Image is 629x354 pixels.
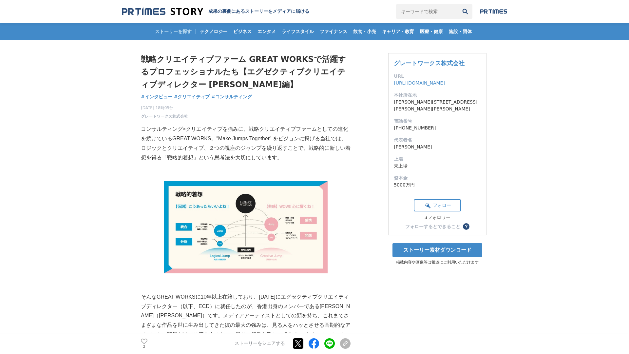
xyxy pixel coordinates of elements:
span: 医療・健康 [417,29,446,34]
span: キャリア・教育 [379,29,417,34]
p: そんなGREAT WORKSに10年以上在籍しており、[DATE]にエグゼクティブクリエイティブディレクター（以下、ECD）に就任したのが、香港出身のメンバーである[PERSON_NAME]（[... [141,292,351,349]
span: ライフスタイル [279,29,316,34]
p: ストーリーをシェアする [235,341,285,347]
dt: URL [394,73,481,80]
dd: [PHONE_NUMBER] [394,125,481,131]
a: #コンサルティング [211,93,252,100]
dt: 本社所在地 [394,92,481,99]
span: #コンサルティング [211,94,252,100]
div: 3フォロワー [414,215,461,221]
span: ファイナンス [317,29,350,34]
img: prtimes [480,9,507,14]
a: ライフスタイル [279,23,316,40]
a: 飲食・小売 [351,23,379,40]
a: 医療・健康 [417,23,446,40]
div: フォローするとできること [405,224,460,229]
a: グレートワークス株式会社 [394,60,465,67]
h2: 成果の裏側にあるストーリーをメディアに届ける [208,9,309,14]
dt: 資本金 [394,175,481,182]
span: エンタメ [255,29,278,34]
span: テクノロジー [197,29,230,34]
img: 成果の裏側にあるストーリーをメディアに届ける [122,7,203,16]
span: [DATE] 18時05分 [141,105,188,111]
p: 掲載内容や画像等は報道にご利用いただけます [388,260,486,265]
p: コンサルティング×クリエイティブを強みに、戦略クリエイティブファームとしての進化を続けているGREAT WORKS。“Make Jumps Together” をビジョンに掲げる当社では、ロジッ... [141,125,351,162]
a: 施設・団体 [446,23,474,40]
button: ？ [463,223,469,230]
span: #インタビュー [141,94,172,100]
a: 成果の裏側にあるストーリーをメディアに届ける 成果の裏側にあるストーリーをメディアに届ける [122,7,309,16]
a: ファイナンス [317,23,350,40]
dt: 電話番号 [394,118,481,125]
a: #クリエイティブ [174,93,210,100]
dt: 代表者名 [394,137,481,144]
a: テクノロジー [197,23,230,40]
a: エンタメ [255,23,278,40]
a: キャリア・教育 [379,23,417,40]
p: 2 [141,345,147,348]
button: フォロー [414,199,461,211]
span: ビジネス [231,29,254,34]
span: 飲食・小売 [351,29,379,34]
dd: 未上場 [394,163,481,169]
span: #クリエイティブ [174,94,210,100]
h1: 戦略クリエイティブファーム GREAT WORKSで活躍するプロフェッショナルたち【エグゼクティブクリエイティブディレクター [PERSON_NAME]編】 [141,53,351,91]
dd: [PERSON_NAME] [394,144,481,150]
a: [URL][DOMAIN_NAME] [394,80,445,86]
dt: 上場 [394,156,481,163]
dd: [PERSON_NAME][STREET_ADDRESS][PERSON_NAME][PERSON_NAME] [394,99,481,112]
a: ビジネス [231,23,254,40]
input: キーワードで検索 [396,4,458,19]
a: ストーリー素材ダウンロード [392,243,482,257]
span: ？ [464,224,468,229]
a: #インタビュー [141,93,172,100]
a: グレートワークス株式会社 [141,113,188,119]
dd: 5000万円 [394,182,481,188]
button: 検索 [458,4,472,19]
span: 施設・団体 [446,29,474,34]
img: thumbnail_57fed880-a32c-11f0-801e-314050398cb6.png [164,181,328,273]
